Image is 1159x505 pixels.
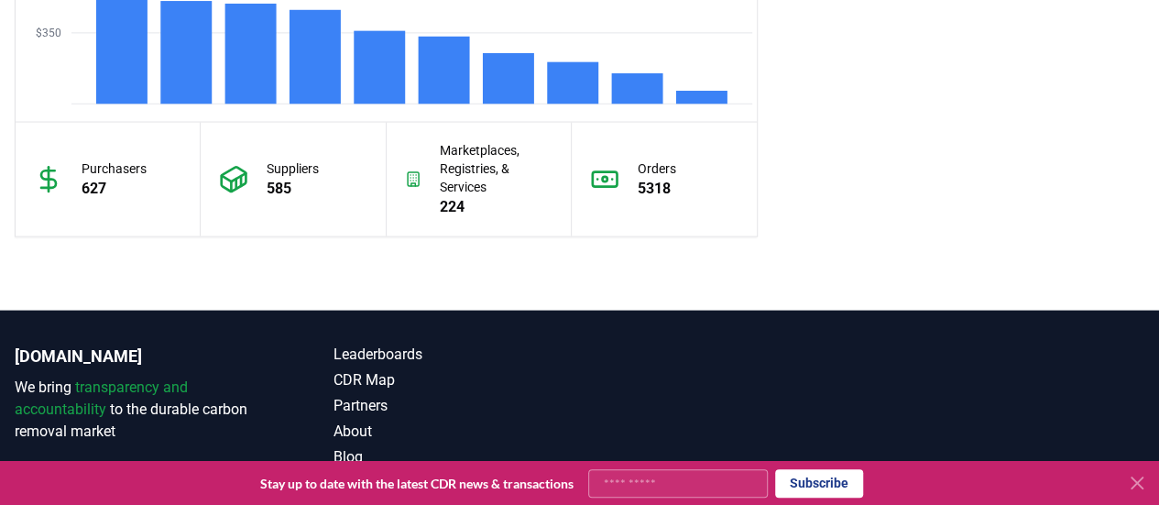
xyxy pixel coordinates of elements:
a: About [333,421,579,443]
p: 627 [82,178,147,200]
p: Purchasers [82,159,147,178]
span: transparency and accountability [15,379,188,418]
p: 5318 [638,178,676,200]
p: 585 [267,178,319,200]
a: Blog [333,446,579,468]
p: We bring to the durable carbon removal market [15,377,260,443]
p: Marketplaces, Registries, & Services [440,141,552,196]
tspan: $350 [36,27,61,40]
a: Leaderboards [333,344,579,366]
p: 224 [440,196,552,218]
p: [DOMAIN_NAME] [15,344,260,369]
p: Orders [638,159,676,178]
p: Suppliers [267,159,319,178]
a: Partners [333,395,579,417]
a: CDR Map [333,369,579,391]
